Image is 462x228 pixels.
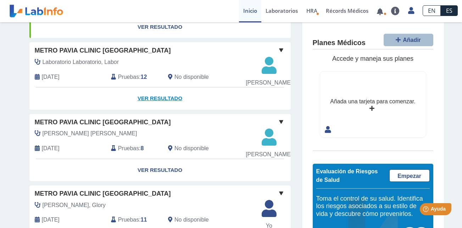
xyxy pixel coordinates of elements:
a: ES [441,5,458,16]
a: Ver Resultado [29,87,291,110]
span: No disponible [174,73,209,81]
span: HRA [306,7,317,14]
h4: Planes Médicos [313,39,366,47]
span: No disponible [174,216,209,224]
a: Ver Resultado [29,159,291,181]
b: 8 [141,145,144,151]
span: Pruebas [118,216,139,224]
h5: Toma el control de su salud. Identifica los riesgos asociados a su estilo de vida y descubre cómo... [316,195,430,218]
div: : [106,215,163,225]
span: Martinez Rivera, Monica [43,129,137,138]
span: Añadir [403,37,421,43]
a: Empezar [389,169,430,182]
b: 12 [141,74,147,80]
span: Serrano Rivera, Glory [43,201,106,210]
iframe: Help widget launcher [399,200,454,220]
span: Empezar [397,173,421,179]
div: : [106,144,163,153]
a: EN [423,5,441,16]
span: 2025-09-18 [42,73,60,81]
span: [PERSON_NAME] [246,150,292,159]
span: Metro Pavia Clinic [GEOGRAPHIC_DATA] [35,46,171,55]
span: 2024-12-11 [42,144,60,153]
div: Añada una tarjeta para comenzar. [330,97,415,106]
span: Metro Pavia Clinic [GEOGRAPHIC_DATA] [35,189,171,199]
span: Evaluación de Riesgos de Salud [316,168,378,183]
span: Accede y maneja sus planes [332,55,413,62]
button: Añadir [384,34,433,46]
span: 2024-07-29 [42,216,60,224]
b: 11 [141,217,147,223]
div: : [106,72,163,82]
a: Ver Resultado [29,16,291,38]
span: No disponible [174,144,209,153]
span: Pruebas [118,73,139,81]
span: Metro Pavia Clinic [GEOGRAPHIC_DATA] [35,118,171,127]
span: [PERSON_NAME] [246,78,292,87]
span: Laboratorio Laboratorio, Labor [43,58,119,66]
span: Pruebas [118,144,139,153]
